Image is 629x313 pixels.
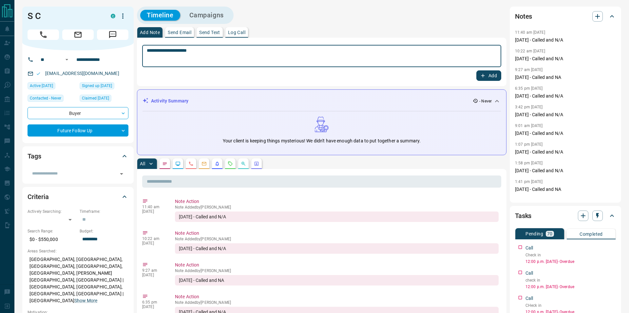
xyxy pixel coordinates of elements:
[241,161,246,166] svg: Opportunities
[63,56,71,64] button: Open
[28,107,128,119] div: Buyer
[515,198,545,203] p: 11:25 am [DATE]
[175,237,499,241] p: Note Added by [PERSON_NAME]
[515,11,532,22] h2: Notes
[142,300,165,304] p: 6:35 pm
[547,231,553,236] p: 70
[525,295,533,302] p: Call
[515,86,543,91] p: 6:35 pm [DATE]
[97,29,128,40] span: Message
[143,95,501,107] div: Activity Summary- Never
[142,268,165,273] p: 9:27 am
[515,93,616,100] p: [DATE] - Called and N/A
[175,268,499,273] p: Note Added by [PERSON_NAME]
[183,10,230,21] button: Campaigns
[515,9,616,24] div: Notes
[28,124,128,137] div: Future Follow Up
[30,83,53,89] span: Active [DATE]
[515,30,545,35] p: 11:40 am [DATE]
[515,130,616,137] p: [DATE] - Called and N/A
[28,234,76,245] p: $0 - $550,000
[515,123,543,128] p: 9:01 am [DATE]
[515,49,545,53] p: 10:22 am [DATE]
[30,95,61,101] span: Contacted - Never
[525,245,533,251] p: Call
[175,293,499,300] p: Note Action
[142,304,165,309] p: [DATE]
[515,74,616,81] p: [DATE] - Called and NA
[168,30,191,35] p: Send Email
[201,161,207,166] svg: Emails
[82,95,109,101] span: Claimed [DATE]
[80,82,128,91] div: Sat Oct 21 2017
[175,243,499,254] div: [DATE] - Called and N/A
[80,228,128,234] p: Budget:
[28,148,128,164] div: Tags
[162,161,167,166] svg: Notes
[80,209,128,214] p: Timeframe:
[140,161,145,166] p: All
[117,169,126,178] button: Open
[175,161,181,166] svg: Lead Browsing Activity
[515,105,543,109] p: 3:42 pm [DATE]
[82,83,112,89] span: Signed up [DATE]
[515,186,616,193] p: [DATE] - Called and NA
[140,30,160,35] p: Add Note
[28,228,76,234] p: Search Range:
[199,30,220,35] p: Send Text
[151,98,188,104] p: Activity Summary
[515,55,616,62] p: [DATE] - Called and N/A
[142,273,165,277] p: [DATE]
[515,161,543,165] p: 1:58 pm [DATE]
[175,275,499,285] div: [DATE] - Called and NA
[142,209,165,214] p: [DATE]
[188,161,194,166] svg: Calls
[515,211,531,221] h2: Tasks
[175,262,499,268] p: Note Action
[175,300,499,305] p: Note Added by [PERSON_NAME]
[479,98,492,104] p: - Never
[28,209,76,214] p: Actively Searching:
[515,167,616,174] p: [DATE] - Called and N/A
[228,30,245,35] p: Log Call
[525,284,616,290] p: 12:00 p.m. [DATE] - Overdue
[28,151,41,161] h2: Tags
[215,161,220,166] svg: Listing Alerts
[515,37,616,44] p: [DATE] - Called and N/A
[228,161,233,166] svg: Requests
[525,277,616,283] p: check in
[36,71,41,76] svg: Email Valid
[175,198,499,205] p: Note Action
[142,241,165,246] p: [DATE]
[28,248,128,254] p: Areas Searched:
[111,14,115,18] div: condos.ca
[515,179,543,184] p: 1:41 pm [DATE]
[525,259,616,265] p: 12:00 p.m. [DATE] - Overdue
[525,231,543,236] p: Pending
[525,252,616,258] p: Check in
[45,71,119,76] a: [EMAIL_ADDRESS][DOMAIN_NAME]
[525,303,616,308] p: CHeck in
[28,254,128,306] p: [GEOGRAPHIC_DATA], [GEOGRAPHIC_DATA], [GEOGRAPHIC_DATA], [GEOGRAPHIC_DATA], [GEOGRAPHIC_DATA], [P...
[515,67,543,72] p: 9:27 am [DATE]
[515,149,616,156] p: [DATE] - Called and N/A
[28,82,76,91] div: Fri Jun 19 2020
[515,208,616,224] div: Tasks
[140,10,180,21] button: Timeline
[476,70,501,81] button: Add
[28,189,128,205] div: Criteria
[28,192,49,202] h2: Criteria
[80,95,128,104] div: Sun Jul 28 2019
[175,230,499,237] p: Note Action
[175,212,499,222] div: [DATE] - Called and N/A
[142,205,165,209] p: 11:40 am
[223,138,421,144] p: Your client is keeping things mysterious! We didn't have enough data to put together a summary.
[62,29,94,40] span: Email
[580,232,603,236] p: Completed
[254,161,259,166] svg: Agent Actions
[175,205,499,210] p: Note Added by [PERSON_NAME]
[74,297,97,304] button: Show More
[28,29,59,40] span: Call
[525,270,533,277] p: Call
[515,142,543,147] p: 1:07 pm [DATE]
